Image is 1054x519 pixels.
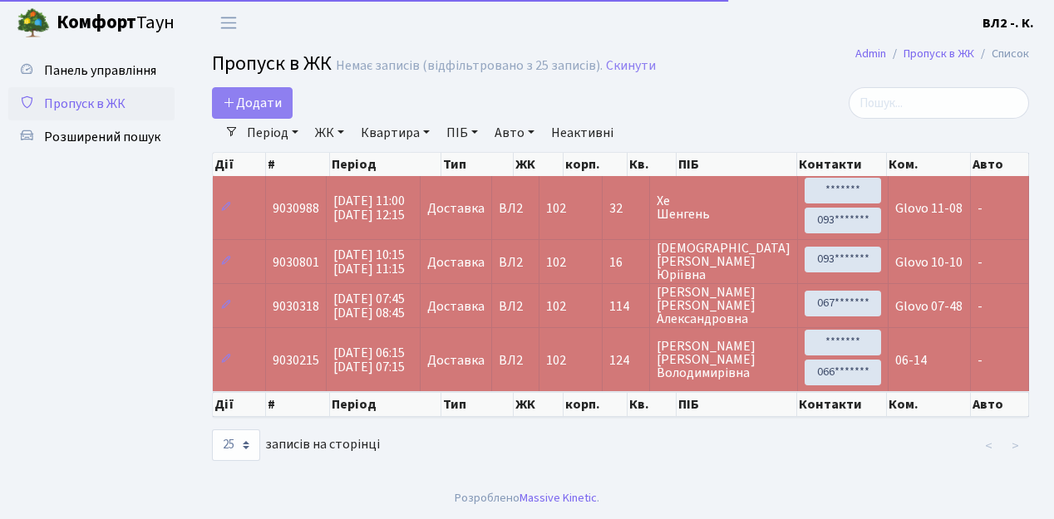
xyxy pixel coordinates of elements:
span: Пропуск в ЖК [212,49,332,78]
th: Тип [441,153,514,176]
img: logo.png [17,7,50,40]
span: - [978,253,983,272]
th: ЖК [514,392,564,417]
div: Розроблено . [455,489,599,507]
span: Панель управління [44,61,156,80]
th: ПІБ [677,153,796,176]
span: ВЛ2 [499,202,533,215]
span: [DATE] 06:15 [DATE] 07:15 [333,344,405,376]
span: Glovo 07-48 [895,297,963,316]
span: Додати [223,94,282,112]
span: 9030318 [273,297,319,316]
span: Таун [57,9,175,37]
button: Переключити навігацію [208,9,249,37]
span: 16 [609,256,643,269]
span: 124 [609,354,643,367]
th: Тип [441,392,514,417]
span: 102 [546,297,566,316]
th: Ком. [887,153,971,176]
th: корп. [564,392,628,417]
div: Немає записів (відфільтровано з 25 записів). [336,58,603,74]
span: 102 [546,253,566,272]
span: ВЛ2 [499,256,533,269]
span: Доставка [427,300,485,313]
a: ПІБ [440,119,485,147]
th: Період [330,153,442,176]
span: Хе Шенгень [657,194,790,221]
span: 114 [609,300,643,313]
span: - [978,297,983,316]
a: Авто [488,119,541,147]
a: Період [240,119,305,147]
a: Admin [855,45,886,62]
span: Glovo 11-08 [895,199,963,218]
span: Glovo 10-10 [895,253,963,272]
th: Кв. [628,153,677,176]
span: ВЛ2 [499,300,533,313]
span: 102 [546,351,566,370]
span: [DEMOGRAPHIC_DATA] [PERSON_NAME] Юріївна [657,242,790,282]
span: ВЛ2 [499,354,533,367]
li: Список [974,45,1029,63]
span: 9030215 [273,351,319,370]
a: Massive Kinetic [520,489,597,507]
th: Ком. [887,392,971,417]
span: 06-14 [895,351,927,370]
th: Контакти [797,153,887,176]
a: Скинути [606,58,656,74]
a: Панель управління [8,54,175,87]
span: [DATE] 11:00 [DATE] 12:15 [333,192,405,224]
a: Пропуск в ЖК [8,87,175,120]
th: Авто [971,153,1029,176]
span: 32 [609,202,643,215]
th: # [266,153,329,176]
span: Доставка [427,256,485,269]
a: Неактивні [544,119,620,147]
nav: breadcrumb [830,37,1054,71]
th: корп. [564,153,628,176]
select: записів на сторінці [212,429,260,461]
th: Дії [213,153,266,176]
span: Розширений пошук [44,128,160,146]
b: ВЛ2 -. К. [983,14,1034,32]
a: Пропуск в ЖК [904,45,974,62]
span: 9030988 [273,199,319,218]
th: Кв. [628,392,677,417]
label: записів на сторінці [212,429,380,461]
span: Доставка [427,202,485,215]
span: [PERSON_NAME] [PERSON_NAME] Володимирівна [657,340,790,379]
span: - [978,351,983,370]
input: Пошук... [849,87,1029,119]
span: - [978,199,983,218]
a: ВЛ2 -. К. [983,13,1034,33]
th: Дії [213,392,266,417]
a: Квартира [354,119,436,147]
span: [DATE] 10:15 [DATE] 11:15 [333,246,405,278]
a: Додати [212,87,293,119]
span: 102 [546,199,566,218]
th: ЖК [514,153,564,176]
span: [DATE] 07:45 [DATE] 08:45 [333,290,405,322]
a: ЖК [308,119,351,147]
a: Розширений пошук [8,120,175,154]
th: Авто [971,392,1029,417]
b: Комфорт [57,9,136,36]
span: Пропуск в ЖК [44,95,126,113]
th: # [266,392,329,417]
th: ПІБ [677,392,796,417]
span: 9030801 [273,253,319,272]
span: [PERSON_NAME] [PERSON_NAME] Александровна [657,286,790,326]
th: Контакти [797,392,887,417]
span: Доставка [427,354,485,367]
th: Період [330,392,442,417]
